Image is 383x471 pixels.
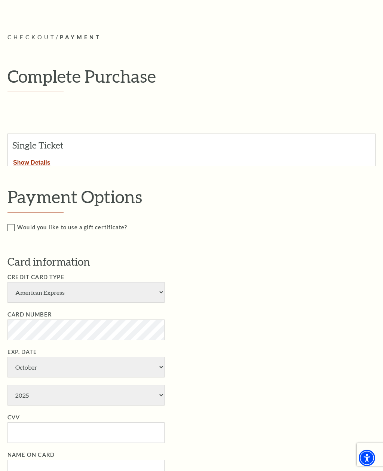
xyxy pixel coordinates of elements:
[60,34,101,40] span: Payment
[7,385,165,406] select: Exp. Date
[7,34,56,40] span: Checkout
[7,274,65,280] label: Credit Card Type
[7,33,376,42] p: /
[7,349,37,355] label: Exp. Date
[8,156,56,166] button: Show Details
[7,311,52,318] label: Card Number
[7,282,165,303] select: Single select
[12,140,86,150] h2: Single Ticket
[7,414,20,420] label: CVV
[7,452,55,458] label: Name on Card
[7,67,376,86] h1: Complete Purchase
[359,450,375,466] div: Accessibility Menu
[7,357,165,377] select: Exp. Date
